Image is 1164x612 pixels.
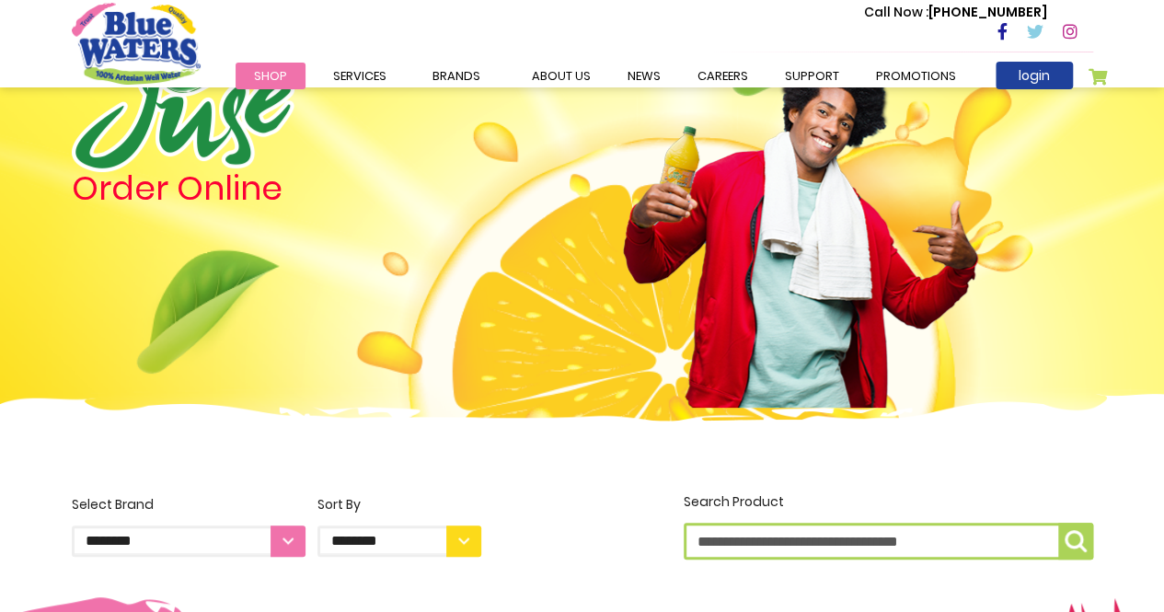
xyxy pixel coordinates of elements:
span: Shop [254,67,287,85]
a: login [996,62,1073,89]
input: Search Product [684,523,1093,560]
img: logo [72,48,294,172]
select: Sort By [317,525,481,557]
label: Search Product [684,492,1093,560]
span: Call Now : [864,3,928,21]
span: Brands [432,67,480,85]
img: search-icon.png [1065,530,1087,552]
h4: Order Online [72,172,481,205]
a: Promotions [858,63,974,89]
img: man.png [621,14,980,408]
button: Search Product [1058,523,1093,560]
span: Services [333,67,386,85]
a: support [766,63,858,89]
a: about us [513,63,609,89]
select: Select Brand [72,525,305,557]
a: careers [679,63,766,89]
label: Select Brand [72,495,305,557]
p: [PHONE_NUMBER] [864,3,1047,22]
a: store logo [72,3,201,84]
div: Sort By [317,495,481,514]
a: News [609,63,679,89]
